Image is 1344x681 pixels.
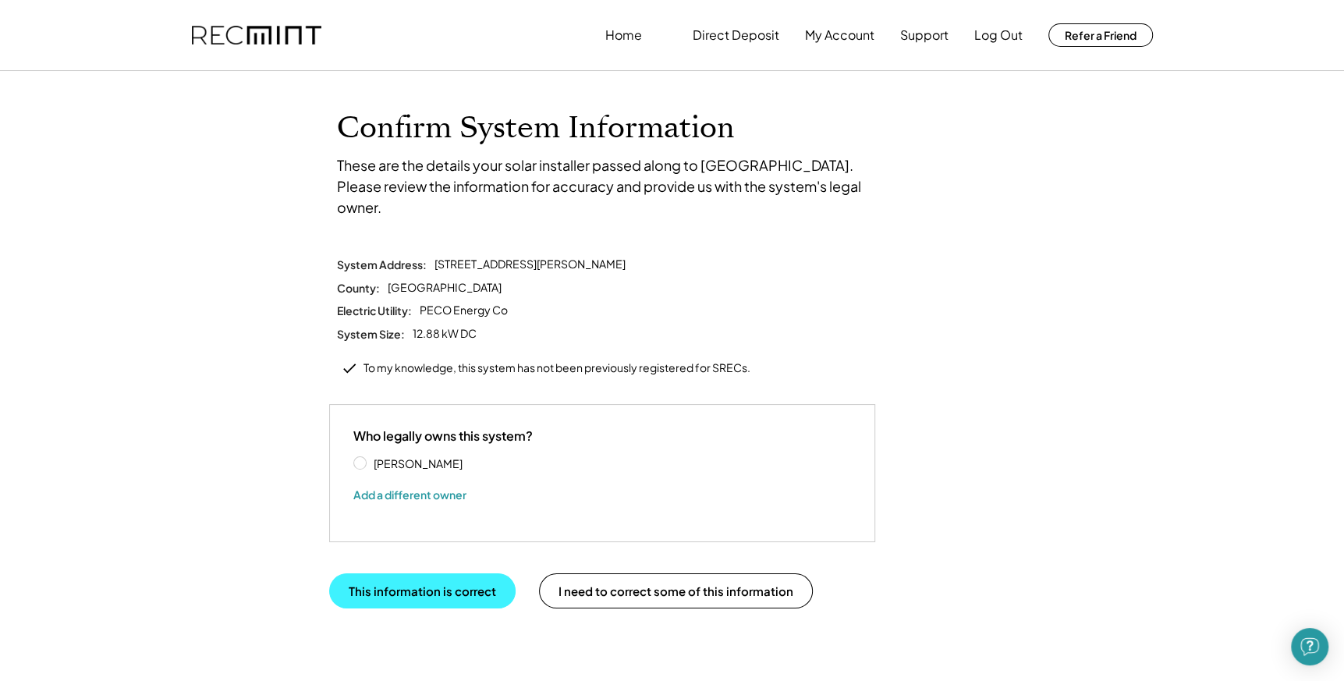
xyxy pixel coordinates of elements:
[605,20,642,51] button: Home
[900,20,949,51] button: Support
[329,573,516,608] button: This information is correct
[539,573,813,608] button: I need to correct some of this information
[353,483,466,506] button: Add a different owner
[337,257,427,271] div: System Address:
[805,20,874,51] button: My Account
[337,110,1008,147] h1: Confirm System Information
[337,327,405,341] div: System Size:
[974,20,1023,51] button: Log Out
[388,280,502,296] div: [GEOGRAPHIC_DATA]
[420,303,508,318] div: PECO Energy Co
[337,281,380,295] div: County:
[192,26,321,45] img: recmint-logotype%403x.png
[337,154,883,218] div: These are the details your solar installer passed along to [GEOGRAPHIC_DATA]. Please review the i...
[413,326,477,342] div: 12.88 kW DC
[1291,628,1328,665] div: Open Intercom Messenger
[1048,23,1153,47] button: Refer a Friend
[434,257,626,272] div: [STREET_ADDRESS][PERSON_NAME]
[369,458,509,469] label: [PERSON_NAME]
[337,303,412,317] div: Electric Utility:
[693,20,779,51] button: Direct Deposit
[363,360,750,376] div: To my knowledge, this system has not been previously registered for SRECs.
[353,428,533,445] div: Who legally owns this system?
